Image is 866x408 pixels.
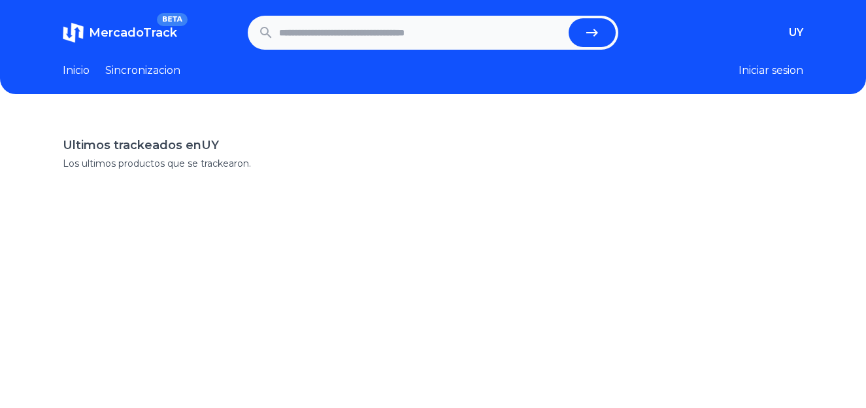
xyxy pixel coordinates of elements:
[105,63,180,78] a: Sincronizacion
[157,13,188,26] span: BETA
[789,25,803,41] button: UY
[63,22,84,43] img: MercadoTrack
[63,63,90,78] a: Inicio
[63,157,803,170] p: Los ultimos productos que se trackearon.
[89,25,177,40] span: MercadoTrack
[739,63,803,78] button: Iniciar sesion
[63,136,803,154] h1: Ultimos trackeados en UY
[63,22,177,43] a: MercadoTrackBETA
